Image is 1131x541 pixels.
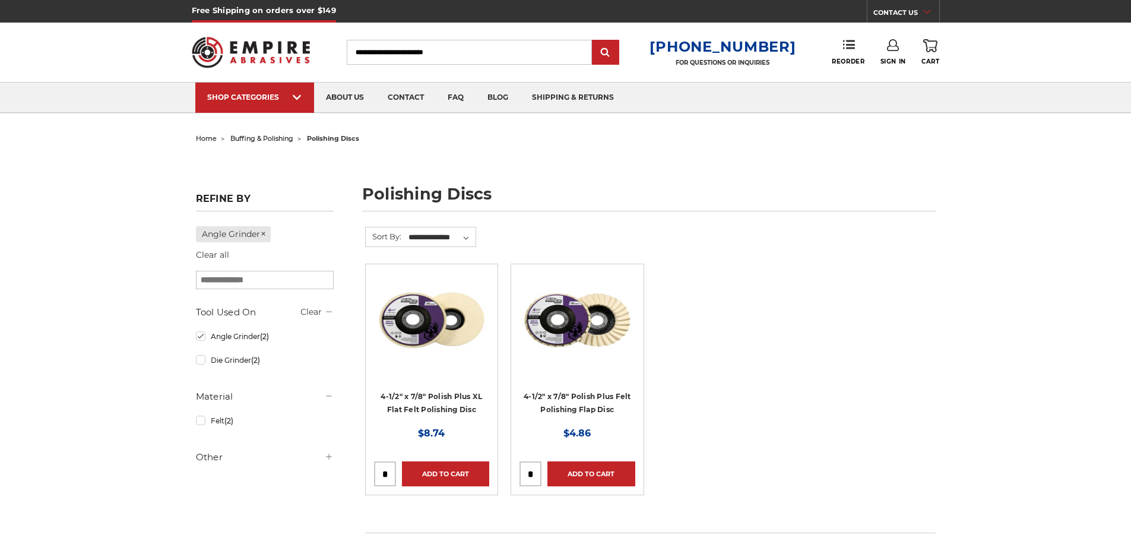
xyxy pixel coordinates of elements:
[307,134,359,143] span: polishing discs
[376,83,436,113] a: contact
[547,461,635,486] a: Add to Cart
[650,38,796,55] a: [PHONE_NUMBER]
[196,450,334,464] h5: Other
[436,83,476,113] a: faq
[563,428,591,439] span: $4.86
[260,332,269,341] span: (2)
[196,134,217,143] a: home
[196,249,229,260] a: Clear all
[374,273,489,425] a: 4.5 inch extra thick felt disc
[374,273,489,368] img: 4.5 inch extra thick felt disc
[832,58,864,65] span: Reorder
[196,326,334,347] a: Angle Grinder(2)
[880,58,906,65] span: Sign In
[418,428,445,439] span: $8.74
[207,93,302,102] div: SHOP CATEGORIES
[832,39,864,65] a: Reorder
[519,273,635,425] a: buffing and polishing felt flap disc
[921,58,939,65] span: Cart
[230,134,293,143] a: buffing & polishing
[300,306,322,317] a: Clear
[196,350,334,371] a: Die Grinder(2)
[314,83,376,113] a: about us
[224,416,233,425] span: (2)
[476,83,520,113] a: blog
[520,83,626,113] a: shipping & returns
[251,356,260,365] span: (2)
[921,39,939,65] a: Cart
[650,59,796,67] p: FOR QUESTIONS OR INQUIRIES
[519,273,635,368] img: buffing and polishing felt flap disc
[196,193,334,211] h5: Refine by
[196,410,334,431] a: Felt(2)
[402,461,489,486] a: Add to Cart
[192,29,311,75] img: Empire Abrasives
[366,227,401,245] label: Sort By:
[407,229,476,246] select: Sort By:
[196,390,334,404] h5: Material
[362,186,936,211] h1: polishing discs
[196,305,334,319] div: Tool Used On Clear
[196,305,334,319] h5: Tool Used On
[873,6,939,23] a: CONTACT US
[196,226,271,242] a: Angle Grinder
